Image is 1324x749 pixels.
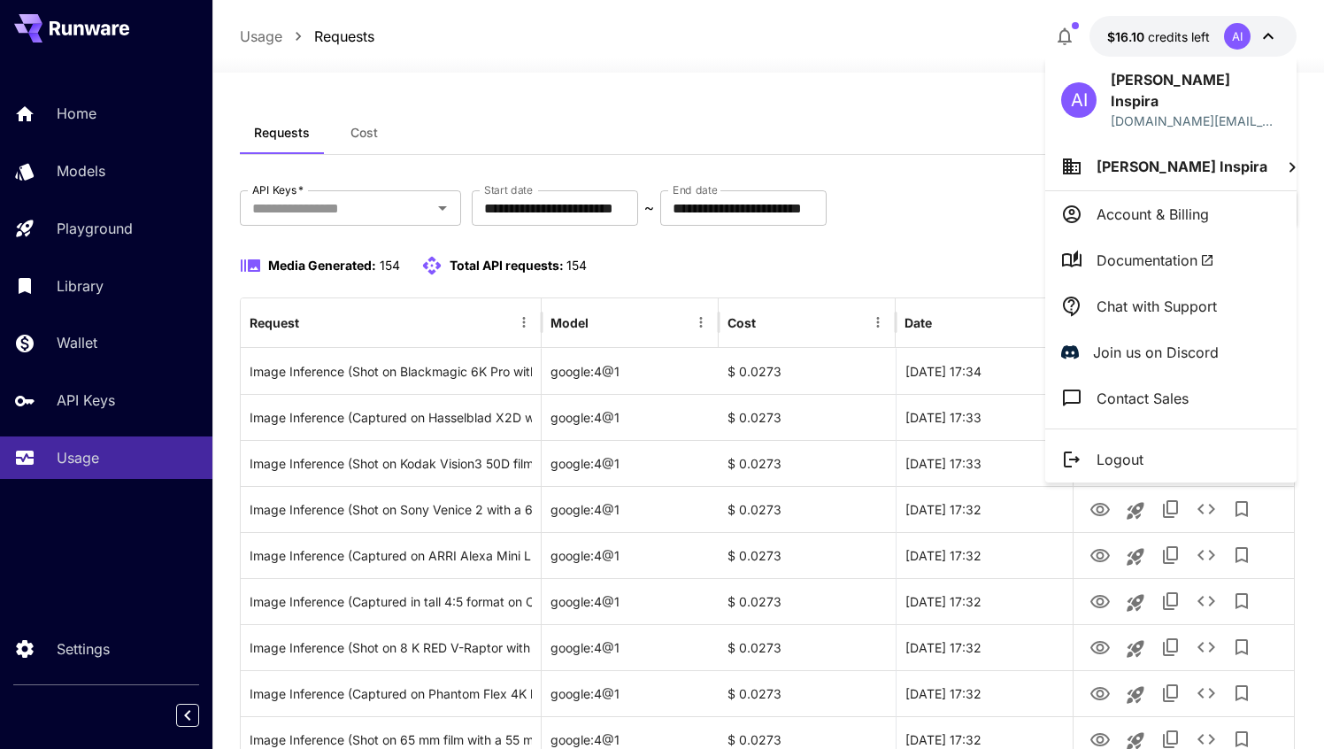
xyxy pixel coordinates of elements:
[1097,250,1214,271] span: Documentation
[1061,82,1097,118] div: AI
[1097,204,1209,225] p: Account & Billing
[1093,342,1219,363] p: Join us on Discord
[1045,143,1297,190] button: [PERSON_NAME] Inspira
[1111,112,1281,130] div: almainspira.info@gmail.com
[1097,449,1143,470] p: Logout
[1097,158,1267,175] span: [PERSON_NAME] Inspira
[1111,69,1281,112] p: [PERSON_NAME] Inspira
[1097,388,1189,409] p: Contact Sales
[1111,112,1281,130] p: [DOMAIN_NAME][EMAIL_ADDRESS][DOMAIN_NAME]
[1097,296,1217,317] p: Chat with Support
